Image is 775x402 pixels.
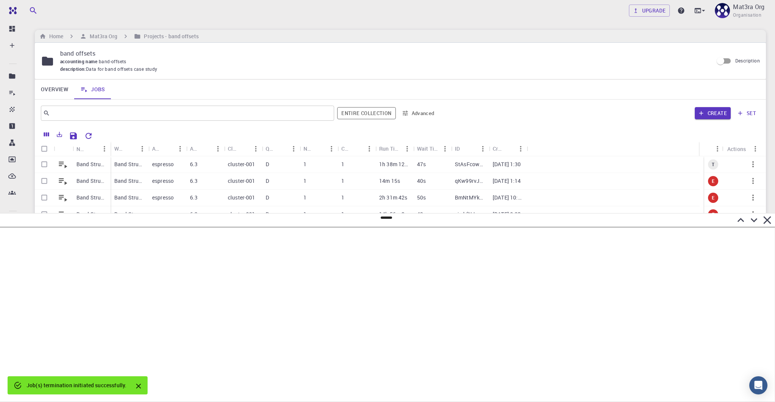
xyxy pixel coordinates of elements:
img: logo [6,7,17,14]
img: Mat3ra Org [715,3,730,18]
div: Created [493,141,503,156]
button: Menu [363,143,375,155]
div: Name [76,142,86,156]
p: 1 [341,210,344,218]
button: Menu [174,143,186,155]
p: Band Structure (LDA) [114,177,145,185]
button: Menu [212,143,224,155]
div: Queue [266,141,275,156]
button: Advanced [399,107,438,119]
h6: Home [46,32,63,41]
button: Reset Explorer Settings [81,128,96,143]
p: 47s [417,160,426,168]
p: Band Structure [DATE] 21:32 MoS2 [76,210,107,218]
div: Application [148,141,186,156]
p: 6.3 [190,210,198,218]
p: 1h 38m 12s + [379,160,409,168]
p: 14h 56m 28s [379,210,409,218]
button: Menu [98,143,110,155]
p: [DATE] 10:45 [493,194,523,201]
span: description : [60,65,86,73]
p: 2h 31m 42s [379,194,408,201]
button: Menu [477,143,489,155]
button: Create [695,107,731,119]
p: band offsets [60,49,707,58]
div: Queue [262,141,300,156]
button: Sort [86,143,98,155]
span: E [709,178,717,184]
div: Open Intercom Messenger [749,376,767,394]
a: Jobs [74,79,111,99]
span: T [709,161,717,168]
h6: Projects - band offsets [141,32,198,41]
div: Application [152,141,162,156]
div: Wait Time [413,141,451,156]
p: 43s [417,210,426,218]
div: Cores [341,141,351,156]
button: Sort [124,143,136,155]
div: error [708,209,718,220]
a: Overview [35,79,74,99]
button: Close [132,380,145,392]
div: Run Time [379,141,401,156]
div: Icon [54,142,73,156]
p: [DATE] 1:30 [493,160,521,168]
div: Application Version [190,141,200,156]
button: Menu [711,143,724,155]
p: Band Structure [DATE] 13:30 MoS2 [76,160,107,168]
p: 1 [303,160,307,168]
button: Sort [200,143,212,155]
button: set [734,107,760,119]
button: Sort [703,143,716,155]
p: D [266,194,269,201]
div: Cores [338,141,375,156]
div: error [708,193,718,203]
p: 50s [417,194,426,201]
p: 6.3 [190,177,198,185]
button: Menu [439,143,451,155]
p: Band Structure (LDA) [114,210,145,218]
button: Menu [250,143,262,155]
p: espresso [152,210,174,218]
span: E [709,211,717,218]
button: Save Explorer Settings [66,128,81,143]
span: band-offsets [99,58,129,64]
p: [DATE] 9:32 [493,210,521,218]
p: D [266,160,269,168]
p: cluster-001 [228,177,255,185]
div: Run Time [375,141,413,156]
h6: Mat3ra Org [87,32,117,41]
p: 1 [341,194,344,201]
p: 1 [303,177,307,185]
div: error [708,176,718,186]
button: Sort [275,143,288,155]
span: E [709,195,717,201]
span: Organisation [733,11,761,19]
p: cjwkfNJssSgnbDxKx [455,210,485,218]
button: Menu [401,143,413,155]
button: Entire collection [337,107,395,119]
p: Band Structure [DATE] 10:45 MoS2 [76,194,107,201]
div: Nodes [300,141,338,156]
button: Menu [136,143,148,155]
p: [DATE] 1:14 [493,177,521,185]
p: Band Structure [DATE] 13:14 MoS2 [76,177,107,185]
div: terminate-queued [708,159,718,170]
button: Menu [325,143,338,155]
button: Sort [503,143,515,155]
p: 6.3 [190,194,198,201]
button: Sort [162,143,174,155]
p: Band Structure (LDA) [114,194,145,201]
button: Menu [749,143,761,155]
button: Sort [238,143,250,155]
p: espresso [152,160,174,168]
p: D [266,177,269,185]
div: Actions [724,142,761,156]
div: Wait Time [417,141,439,156]
div: ID [455,141,460,156]
p: 40s [417,177,426,185]
p: cluster-001 [228,210,255,218]
div: Workflow Name [114,141,124,156]
span: Description [735,58,760,64]
button: Menu [515,143,527,155]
